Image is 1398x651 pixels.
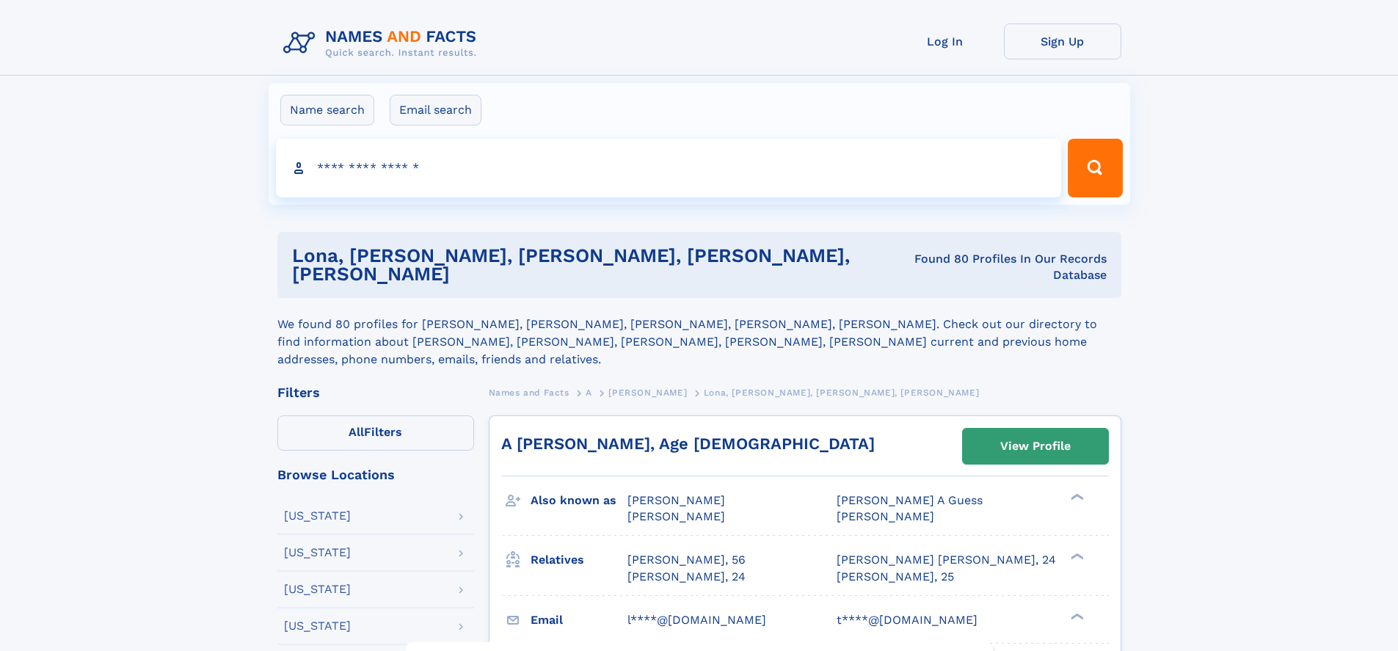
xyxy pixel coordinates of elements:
a: [PERSON_NAME], 56 [627,552,746,568]
span: [PERSON_NAME] [627,509,725,523]
label: Name search [280,95,374,126]
div: We found 80 profiles for [PERSON_NAME], [PERSON_NAME], [PERSON_NAME], [PERSON_NAME], [PERSON_NAME... [277,298,1121,368]
a: Names and Facts [489,383,569,401]
a: Sign Up [1004,23,1121,59]
h3: Email [531,608,627,633]
span: All [349,425,364,439]
h3: Relatives [531,548,627,572]
div: View Profile [1000,429,1071,463]
h1: Lona, [PERSON_NAME], [PERSON_NAME], [PERSON_NAME], [PERSON_NAME] [292,247,898,283]
div: [US_STATE] [284,620,351,632]
label: Filters [277,415,474,451]
label: Email search [390,95,481,126]
div: [US_STATE] [284,583,351,595]
img: Logo Names and Facts [277,23,489,63]
span: Lona, [PERSON_NAME], [PERSON_NAME], [PERSON_NAME] [704,388,979,398]
h3: Also known as [531,488,627,513]
a: Log In [887,23,1004,59]
div: ❯ [1067,611,1085,621]
button: Search Button [1068,139,1122,197]
a: [PERSON_NAME], 24 [627,569,746,585]
a: A [586,383,592,401]
div: Browse Locations [277,468,474,481]
span: [PERSON_NAME] [837,509,934,523]
a: View Profile [963,429,1108,464]
a: [PERSON_NAME], 25 [837,569,954,585]
input: search input [276,139,1062,197]
div: [US_STATE] [284,547,351,559]
a: [PERSON_NAME] [608,383,687,401]
div: Filters [277,386,474,399]
span: [PERSON_NAME] [608,388,687,398]
span: [PERSON_NAME] [627,493,725,507]
span: A [586,388,592,398]
a: [PERSON_NAME] [PERSON_NAME], 24 [837,552,1056,568]
span: [PERSON_NAME] A Guess [837,493,983,507]
div: ❯ [1067,492,1085,502]
div: [US_STATE] [284,510,351,522]
div: Found 80 Profiles In Our Records Database [897,251,1106,283]
a: A [PERSON_NAME], Age [DEMOGRAPHIC_DATA] [501,434,875,453]
div: ❯ [1067,552,1085,561]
